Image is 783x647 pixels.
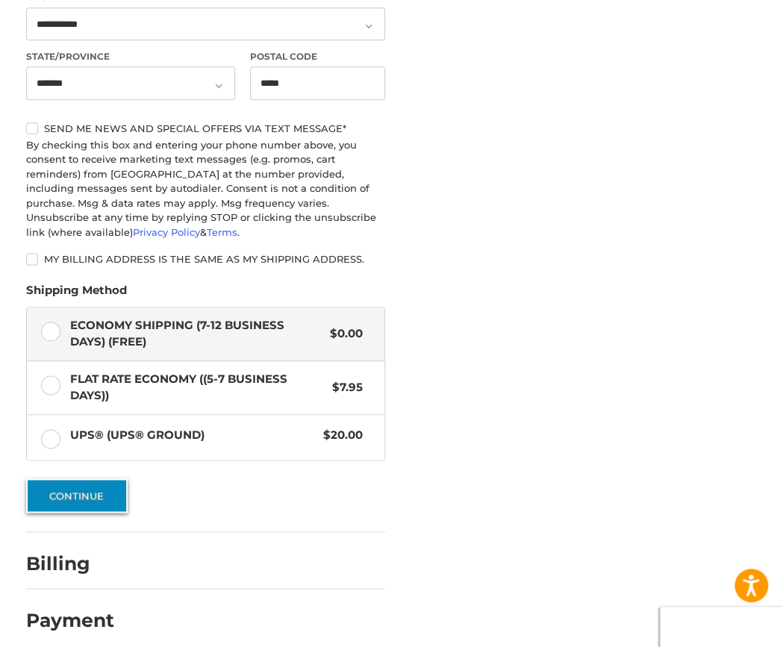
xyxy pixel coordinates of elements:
[26,253,385,265] label: My billing address is the same as my shipping address.
[26,608,114,631] h2: Payment
[26,478,128,513] button: Continue
[26,122,385,134] label: Send me news and special offers via text message*
[26,138,385,240] div: By checking this box and entering your phone number above, you consent to receive marketing text ...
[207,226,237,238] a: Terms
[325,379,363,396] span: $7.95
[70,317,322,351] span: Economy Shipping (7-12 Business Days) (Free)
[70,427,316,444] span: UPS® (UPS® Ground)
[70,371,325,404] span: Flat Rate Economy ((5-7 Business Days))
[26,551,113,575] h2: Billing
[322,325,363,343] span: $0.00
[250,50,385,63] label: Postal Code
[133,226,200,238] a: Privacy Policy
[316,427,363,444] span: $20.00
[660,607,783,647] iframe: Google Customer Reviews
[26,50,236,63] label: State/Province
[26,282,127,306] legend: Shipping Method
